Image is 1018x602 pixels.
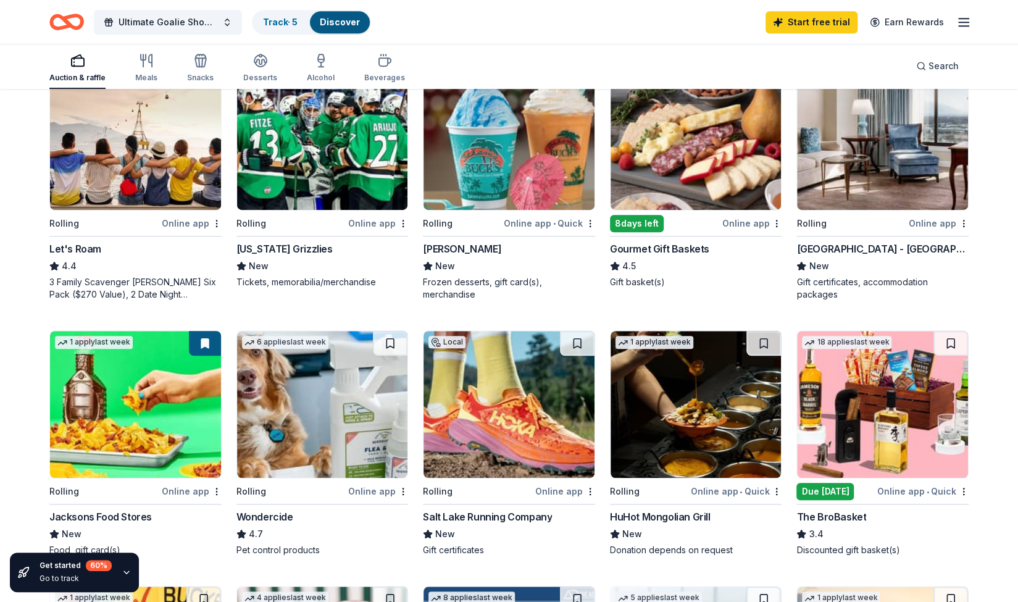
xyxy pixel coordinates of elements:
[877,483,969,499] div: Online app Quick
[236,216,266,231] div: Rolling
[615,336,693,349] div: 1 apply last week
[86,560,112,571] div: 60 %
[423,331,595,478] img: Image for Salt Lake Running Company
[423,63,595,210] img: Image for Bahama Buck's
[553,219,556,228] span: •
[611,331,782,478] img: Image for HuHot Mongolian Grill
[435,527,455,541] span: New
[49,62,222,301] a: Image for Let's Roam2 applieslast weekRollingOnline appLet's Roam4.43 Family Scavenger [PERSON_NA...
[236,509,293,524] div: Wondercide
[94,10,242,35] button: Ultimate Goalie Showdown
[610,62,782,288] a: Image for Gourmet Gift Baskets23 applieslast week8days leftOnline appGourmet Gift Baskets4.5Gift ...
[49,241,101,256] div: Let's Roam
[237,63,408,210] img: Image for Utah Grizzlies
[610,241,709,256] div: Gourmet Gift Baskets
[435,259,455,274] span: New
[610,215,664,232] div: 8 days left
[307,48,335,89] button: Alcohol
[766,11,857,33] a: Start free trial
[364,48,405,89] button: Beverages
[135,73,157,83] div: Meals
[252,10,371,35] button: Track· 5Discover
[423,276,595,301] div: Frozen desserts, gift card(s), merchandise
[263,17,298,27] a: Track· 5
[243,48,277,89] button: Desserts
[119,15,217,30] span: Ultimate Goalie Showdown
[504,215,595,231] div: Online app Quick
[927,487,929,496] span: •
[62,527,81,541] span: New
[809,259,828,274] span: New
[364,73,405,83] div: Beverages
[797,331,968,478] img: Image for The BroBasket
[49,276,222,301] div: 3 Family Scavenger [PERSON_NAME] Six Pack ($270 Value), 2 Date Night Scavenger [PERSON_NAME] Two ...
[610,330,782,556] a: Image for HuHot Mongolian Grill1 applylast weekRollingOnline app•QuickHuHot Mongolian GrillNewDon...
[348,483,408,499] div: Online app
[49,48,106,89] button: Auction & raffle
[40,560,112,571] div: Get started
[796,241,969,256] div: [GEOGRAPHIC_DATA] - [GEOGRAPHIC_DATA]
[187,73,214,83] div: Snacks
[611,63,782,210] img: Image for Gourmet Gift Baskets
[928,59,959,73] span: Search
[50,63,221,210] img: Image for Let's Roam
[796,62,969,301] a: Image for Little America Hotel - Salt LakeLocalRollingOnline app[GEOGRAPHIC_DATA] - [GEOGRAPHIC_D...
[236,62,409,288] a: Image for Utah GrizzliesLocalRollingOnline app[US_STATE] GrizzliesNewTickets, memorabilia/merchan...
[62,259,77,274] span: 4.4
[423,330,595,556] a: Image for Salt Lake Running CompanyLocalRollingOnline appSalt Lake Running CompanyNewGift certifi...
[49,509,152,524] div: Jacksons Food Stores
[236,484,266,499] div: Rolling
[348,215,408,231] div: Online app
[796,330,969,556] a: Image for The BroBasket18 applieslast weekDue [DATE]Online app•QuickThe BroBasket3.4Discounted gi...
[49,216,79,231] div: Rolling
[797,63,968,210] img: Image for Little America Hotel - Salt Lake
[610,276,782,288] div: Gift basket(s)
[307,73,335,83] div: Alcohol
[796,509,866,524] div: The BroBasket
[802,336,891,349] div: 18 applies last week
[237,331,408,478] img: Image for Wondercide
[423,62,595,301] a: Image for Bahama Buck's4 applieslast weekRollingOnline app•Quick[PERSON_NAME]NewFrozen desserts, ...
[320,17,360,27] a: Discover
[49,330,222,556] a: Image for Jacksons Food Stores1 applylast weekRollingOnline appJacksons Food StoresNewFood, gift ...
[50,331,221,478] img: Image for Jacksons Food Stores
[610,544,782,556] div: Donation depends on request
[740,487,742,496] span: •
[162,215,222,231] div: Online app
[236,330,409,556] a: Image for Wondercide6 applieslast weekRollingOnline appWondercide4.7Pet control products
[809,527,823,541] span: 3.4
[49,484,79,499] div: Rolling
[610,484,640,499] div: Rolling
[423,241,501,256] div: [PERSON_NAME]
[423,509,552,524] div: Salt Lake Running Company
[236,544,409,556] div: Pet control products
[796,276,969,301] div: Gift certificates, accommodation packages
[243,73,277,83] div: Desserts
[423,216,453,231] div: Rolling
[423,544,595,556] div: Gift certificates
[49,7,84,36] a: Home
[862,11,951,33] a: Earn Rewards
[162,483,222,499] div: Online app
[909,215,969,231] div: Online app
[49,73,106,83] div: Auction & raffle
[187,48,214,89] button: Snacks
[55,336,133,349] div: 1 apply last week
[428,336,465,348] div: Local
[423,484,453,499] div: Rolling
[622,527,642,541] span: New
[249,527,263,541] span: 4.7
[236,276,409,288] div: Tickets, memorabilia/merchandise
[690,483,782,499] div: Online app Quick
[796,544,969,556] div: Discounted gift basket(s)
[242,336,328,349] div: 6 applies last week
[610,509,711,524] div: HuHot Mongolian Grill
[535,483,595,499] div: Online app
[722,215,782,231] div: Online app
[135,48,157,89] button: Meals
[796,483,854,500] div: Due [DATE]
[249,259,269,274] span: New
[796,216,826,231] div: Rolling
[236,241,333,256] div: [US_STATE] Grizzlies
[906,54,969,78] button: Search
